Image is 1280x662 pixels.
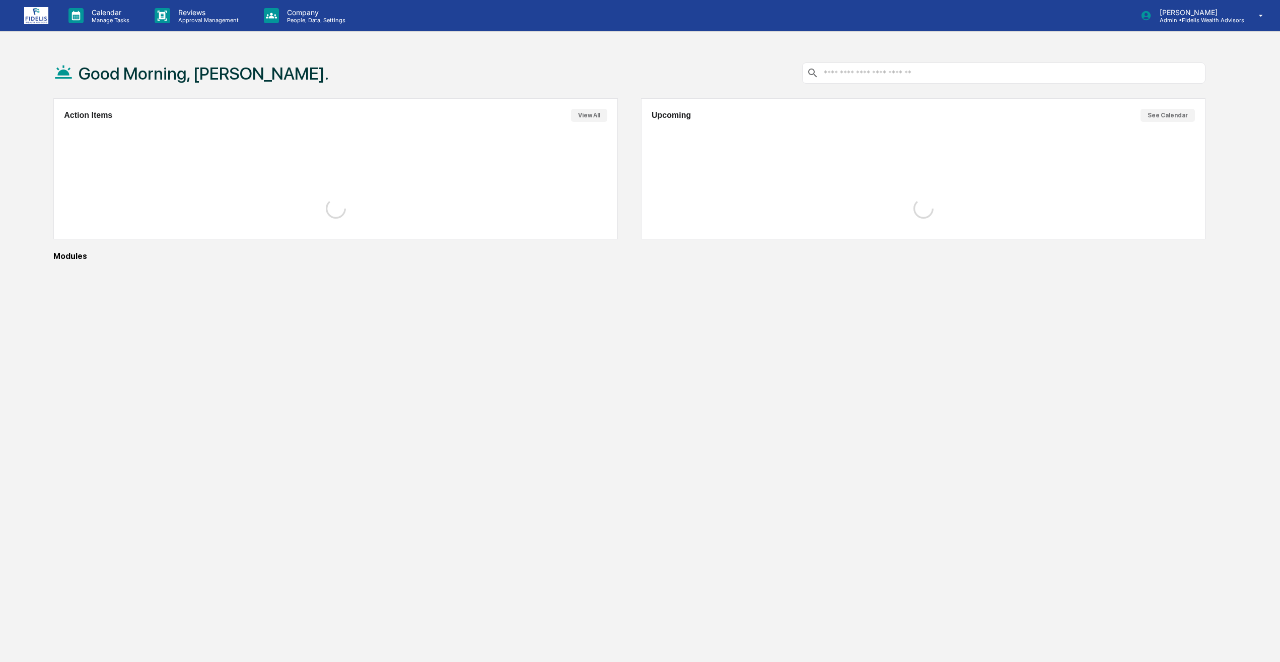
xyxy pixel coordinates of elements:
p: Calendar [84,8,134,17]
button: View All [571,109,607,122]
p: Reviews [170,8,244,17]
p: Manage Tasks [84,17,134,24]
p: People, Data, Settings [279,17,350,24]
p: Approval Management [170,17,244,24]
img: logo [24,7,48,24]
p: Admin • Fidelis Wealth Advisors [1152,17,1244,24]
button: See Calendar [1141,109,1195,122]
h2: Upcoming [652,111,691,120]
p: Company [279,8,350,17]
div: Modules [53,251,1205,261]
p: [PERSON_NAME] [1152,8,1244,17]
h2: Action Items [64,111,112,120]
h1: Good Morning, [PERSON_NAME]. [79,63,329,84]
